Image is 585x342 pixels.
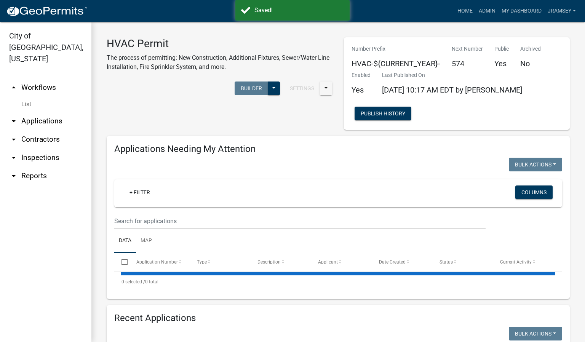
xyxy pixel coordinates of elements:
[107,37,332,50] h3: HVAC Permit
[197,259,207,265] span: Type
[382,71,522,79] p: Last Published On
[494,45,509,53] p: Public
[9,153,18,162] i: arrow_drop_down
[520,59,541,68] h5: No
[114,272,562,291] div: 0 total
[9,117,18,126] i: arrow_drop_down
[284,82,320,95] button: Settings
[493,253,553,271] datatable-header-cell: Current Activity
[107,53,332,72] p: The process of permitting: New Construction, Additional Fixtures, Sewer/Water Line Installation, ...
[499,4,545,18] a: My Dashboard
[114,253,129,271] datatable-header-cell: Select
[9,83,18,92] i: arrow_drop_up
[520,45,541,53] p: Archived
[250,253,311,271] datatable-header-cell: Description
[257,259,281,265] span: Description
[509,327,562,340] button: Bulk Actions
[121,279,145,284] span: 0 selected /
[352,85,371,94] h5: Yes
[355,111,411,117] wm-modal-confirm: Workflow Publish History
[190,253,250,271] datatable-header-cell: Type
[136,259,178,265] span: Application Number
[452,45,483,53] p: Next Number
[476,4,499,18] a: Admin
[509,158,562,171] button: Bulk Actions
[114,229,136,253] a: Data
[318,259,338,265] span: Applicant
[114,213,486,229] input: Search for applications
[452,59,483,68] h5: 574
[515,185,553,199] button: Columns
[352,45,440,53] p: Number Prefix
[432,253,493,271] datatable-header-cell: Status
[352,59,440,68] h5: HVAC-${CURRENT_YEAR}-
[545,4,579,18] a: jramsey
[311,253,371,271] datatable-header-cell: Applicant
[355,107,411,120] button: Publish History
[114,313,562,324] h4: Recent Applications
[9,171,18,181] i: arrow_drop_down
[235,82,268,95] button: Builder
[352,71,371,79] p: Enabled
[129,253,189,271] datatable-header-cell: Application Number
[114,144,562,155] h4: Applications Needing My Attention
[500,259,532,265] span: Current Activity
[123,185,156,199] a: + Filter
[382,85,522,94] span: [DATE] 10:17 AM EDT by [PERSON_NAME]
[371,253,432,271] datatable-header-cell: Date Created
[494,59,509,68] h5: Yes
[136,229,157,253] a: Map
[9,135,18,144] i: arrow_drop_down
[379,259,406,265] span: Date Created
[454,4,476,18] a: Home
[440,259,453,265] span: Status
[254,6,344,15] div: Saved!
